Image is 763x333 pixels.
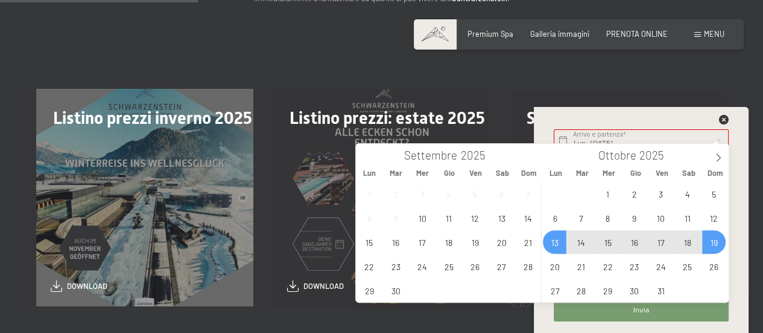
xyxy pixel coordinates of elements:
[490,206,513,230] span: Settembre 13, 2025
[410,206,434,230] span: Settembre 10, 2025
[435,169,462,177] span: Gio
[596,279,619,302] span: Ottobre 29, 2025
[622,206,646,230] span: Ottobre 9, 2025
[543,206,566,230] span: Ottobre 6, 2025
[676,230,699,254] span: Ottobre 18, 2025
[410,254,434,278] span: Settembre 24, 2025
[67,281,107,292] span: download
[622,169,648,177] span: Gio
[384,230,407,254] span: Settembre 16, 2025
[287,280,344,292] a: download
[702,230,726,254] span: Ottobre 19, 2025
[596,206,619,230] span: Ottobre 8, 2025
[516,230,540,254] span: Settembre 21, 2025
[382,169,409,177] span: Mar
[606,29,668,39] a: PRENOTA ONLINE
[463,169,489,177] span: Ven
[463,182,487,205] span: Settembre 5, 2025
[569,206,593,230] span: Ottobre 7, 2025
[384,182,407,205] span: Settembre 2, 2025
[516,182,540,205] span: Settembre 7, 2025
[543,254,566,278] span: Ottobre 20, 2025
[303,281,344,292] span: download
[357,279,381,302] span: Settembre 29, 2025
[490,254,513,278] span: Settembre 27, 2025
[649,254,673,278] span: Ottobre 24, 2025
[410,182,434,205] span: Settembre 3, 2025
[543,279,566,302] span: Ottobre 27, 2025
[622,279,646,302] span: Ottobre 30, 2025
[554,300,729,322] button: Invia
[542,169,569,177] span: Lun
[530,29,589,39] a: Galleria immagini
[676,206,699,230] span: Ottobre 11, 2025
[595,169,622,177] span: Mer
[384,279,407,302] span: Settembre 30, 2025
[649,206,673,230] span: Ottobre 10, 2025
[569,230,593,254] span: Ottobre 14, 2025
[569,169,595,177] span: Mar
[467,29,513,39] a: Premium Spa
[596,182,619,205] span: Ottobre 1, 2025
[516,169,542,177] span: Dom
[410,230,434,254] span: Settembre 17, 2025
[51,280,107,292] a: download
[622,182,646,205] span: Ottobre 2, 2025
[489,169,516,177] span: Sab
[704,29,724,39] span: Menu
[357,254,381,278] span: Settembre 22, 2025
[676,254,699,278] span: Ottobre 25, 2025
[633,306,650,315] span: Invia
[437,230,460,254] span: Settembre 18, 2025
[490,230,513,254] span: Settembre 20, 2025
[702,169,729,177] span: Dom
[384,254,407,278] span: Settembre 23, 2025
[569,254,593,278] span: Ottobre 21, 2025
[649,279,673,302] span: Ottobre 31, 2025
[636,148,676,162] input: Year
[463,230,487,254] span: Settembre 19, 2025
[357,182,381,205] span: Settembre 1, 2025
[702,182,726,205] span: Ottobre 5, 2025
[409,169,435,177] span: Mer
[437,206,460,230] span: Settembre 11, 2025
[384,206,407,230] span: Settembre 9, 2025
[596,230,619,254] span: Ottobre 15, 2025
[404,150,457,161] span: Settembre
[437,182,460,205] span: Settembre 4, 2025
[437,254,460,278] span: Settembre 25, 2025
[527,108,594,128] span: Spa Book
[53,108,252,128] span: Listino prezzi inverno 2025
[569,279,593,302] span: Ottobre 28, 2025
[290,108,485,128] span: Listino prezzi: estate 2025
[463,254,487,278] span: Settembre 26, 2025
[649,230,673,254] span: Ottobre 17, 2025
[702,254,726,278] span: Ottobre 26, 2025
[357,206,381,230] span: Settembre 8, 2025
[356,169,382,177] span: Lun
[702,206,726,230] span: Ottobre 12, 2025
[622,230,646,254] span: Ottobre 16, 2025
[463,206,487,230] span: Settembre 12, 2025
[649,169,676,177] span: Ven
[490,182,513,205] span: Settembre 6, 2025
[357,230,381,254] span: Settembre 15, 2025
[622,254,646,278] span: Ottobre 23, 2025
[676,169,702,177] span: Sab
[649,182,673,205] span: Ottobre 3, 2025
[516,254,540,278] span: Settembre 28, 2025
[516,206,540,230] span: Settembre 14, 2025
[596,254,619,278] span: Ottobre 22, 2025
[676,182,699,205] span: Ottobre 4, 2025
[457,148,497,162] input: Year
[598,150,636,161] span: Ottobre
